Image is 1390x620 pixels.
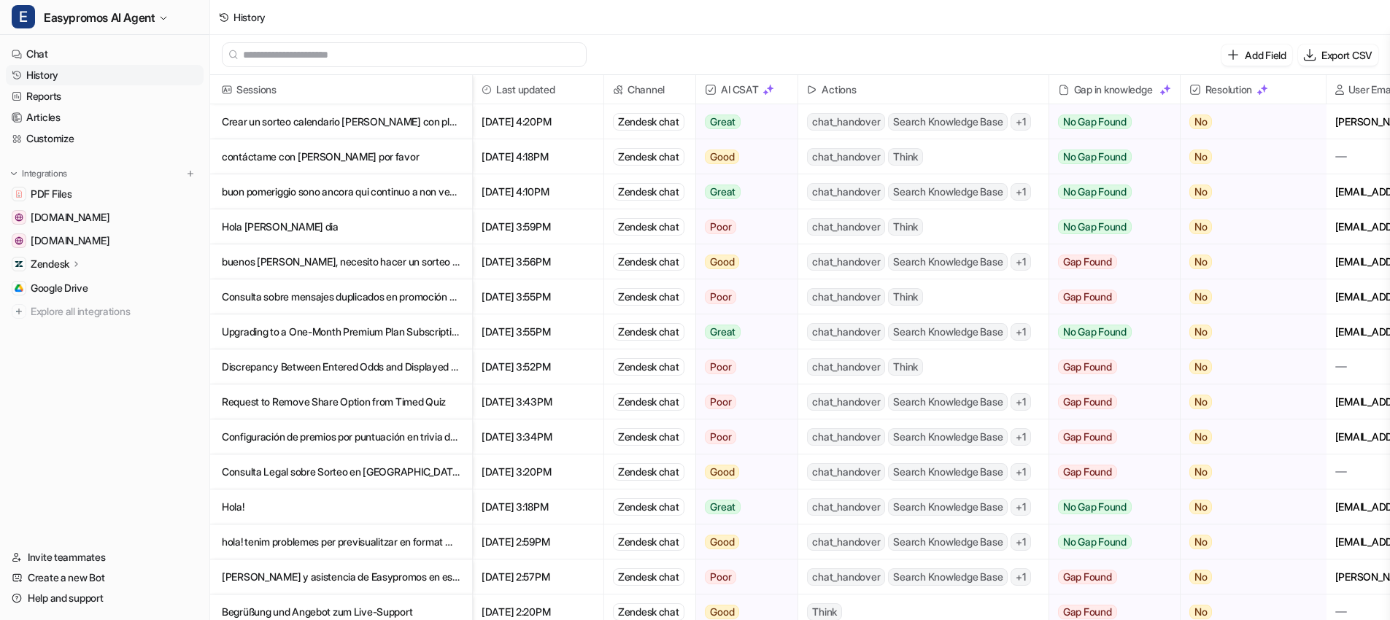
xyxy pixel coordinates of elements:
[696,454,789,489] button: Good
[1049,174,1169,209] button: No Gap Found
[1058,150,1132,164] span: No Gap Found
[613,358,684,376] div: Zendesk chat
[31,281,88,295] span: Google Drive
[1321,47,1372,63] p: Export CSV
[1049,559,1169,594] button: Gap Found
[807,568,885,586] span: chat_handover
[1181,524,1314,559] button: No
[222,524,460,559] p: hola! tenim problemes per previsualitzar en format mòbil les preguntes, ja que amb l'editor no et...
[613,113,684,131] div: Zendesk chat
[613,498,684,516] div: Zendesk chat
[1058,465,1117,479] span: Gap Found
[216,75,466,104] span: Sessions
[1186,75,1320,104] span: Resolution
[888,218,923,236] span: Think
[1181,279,1314,314] button: No
[807,288,885,306] span: chat_handover
[696,349,789,384] button: Poor
[222,559,460,594] p: [PERSON_NAME] y asistencia de Easypromos en español
[1181,139,1314,174] button: No
[1189,500,1213,514] span: No
[12,5,35,28] span: E
[31,210,109,225] span: [DOMAIN_NAME]
[1011,113,1031,131] span: + 1
[705,185,741,199] span: Great
[1189,395,1213,409] span: No
[1181,559,1314,594] button: No
[6,65,204,85] a: History
[222,384,460,419] p: Request to Remove Share Option from Timed Quiz
[1189,290,1213,304] span: No
[613,533,684,551] div: Zendesk chat
[1181,489,1314,524] button: No
[807,533,885,551] span: chat_handover
[1058,535,1132,549] span: No Gap Found
[696,489,789,524] button: Great
[696,209,789,244] button: Poor
[6,184,204,204] a: PDF FilesPDF Files
[1181,454,1314,489] button: No
[705,430,736,444] span: Poor
[479,349,598,384] span: [DATE] 3:52PM
[6,107,204,128] a: Articles
[807,218,885,236] span: chat_handover
[1189,430,1213,444] span: No
[705,465,739,479] span: Good
[888,358,923,376] span: Think
[1181,349,1314,384] button: No
[1049,419,1169,454] button: Gap Found
[6,547,204,567] a: Invite teammates
[705,150,739,164] span: Good
[1011,498,1031,516] span: + 1
[1058,115,1132,129] span: No Gap Found
[1181,209,1314,244] button: No
[479,75,598,104] span: Last updated
[1058,325,1132,339] span: No Gap Found
[1298,44,1378,66] button: Export CSV
[222,279,460,314] p: Consulta sobre mensajes duplicados en promoción de raspadita y momento ganador
[807,498,885,516] span: chat_handover
[613,428,684,446] div: Zendesk chat
[1049,384,1169,419] button: Gap Found
[613,323,684,341] div: Zendesk chat
[705,220,736,234] span: Poor
[15,260,23,268] img: Zendesk
[22,168,67,179] p: Integrations
[888,498,1008,516] span: Search Knowledge Base
[610,75,690,104] span: Channel
[479,384,598,419] span: [DATE] 3:43PM
[479,524,598,559] span: [DATE] 2:59PM
[705,255,739,269] span: Good
[807,113,885,131] span: chat_handover
[479,559,598,594] span: [DATE] 2:57PM
[1011,393,1031,411] span: + 1
[222,174,460,209] p: buon pomeriggio sono ancora qui continuo a non vedere il link del point of sale che dovrebbe darm...
[31,233,109,248] span: [DOMAIN_NAME]
[1011,463,1031,481] span: + 1
[1189,255,1213,269] span: No
[1011,183,1031,201] span: + 1
[822,75,856,104] h2: Actions
[613,568,684,586] div: Zendesk chat
[222,489,460,524] p: Hola!
[705,325,741,339] span: Great
[705,535,739,549] span: Good
[613,183,684,201] div: Zendesk chat
[705,360,736,374] span: Poor
[1181,419,1314,454] button: No
[807,183,885,201] span: chat_handover
[1011,323,1031,341] span: + 1
[1049,489,1169,524] button: No Gap Found
[6,567,204,588] a: Create a new Bot
[807,358,885,376] span: chat_handover
[1058,220,1132,234] span: No Gap Found
[1058,570,1117,584] span: Gap Found
[1181,384,1314,419] button: No
[696,244,789,279] button: Good
[696,104,789,139] button: Great
[479,419,598,454] span: [DATE] 3:34PM
[1049,349,1169,384] button: Gap Found
[888,533,1008,551] span: Search Knowledge Base
[1189,185,1213,199] span: No
[6,44,204,64] a: Chat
